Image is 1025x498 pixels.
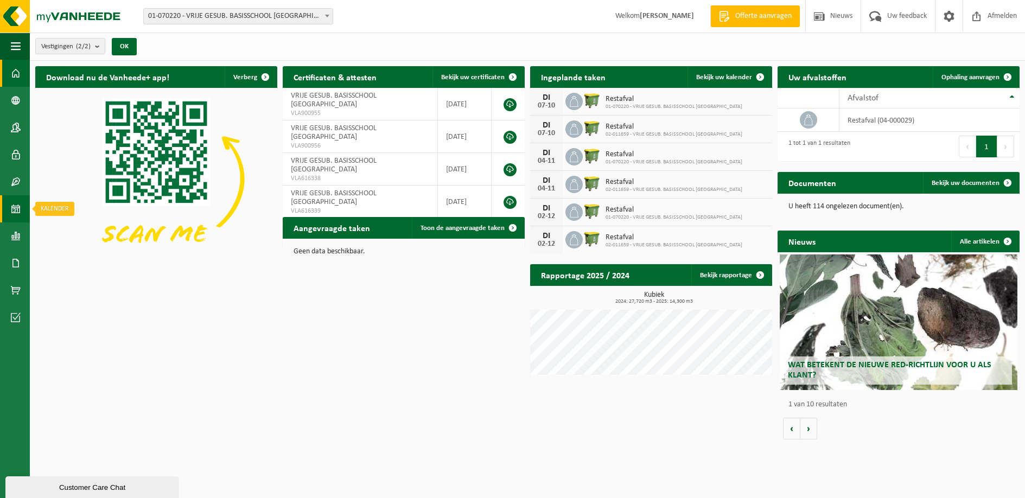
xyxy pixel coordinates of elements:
[606,95,742,104] span: Restafval
[294,248,514,256] p: Geen data beschikbaar.
[291,189,377,206] span: VRIJE GESUB. BASISSCHOOL [GEOGRAPHIC_DATA]
[951,231,1018,252] a: Alle artikelen
[291,92,377,108] span: VRIJE GESUB. BASISSCHOOL [GEOGRAPHIC_DATA]
[5,474,181,498] iframe: chat widget
[291,157,377,174] span: VRIJE GESUB. BASISSCHOOL [GEOGRAPHIC_DATA]
[640,12,694,20] strong: [PERSON_NAME]
[606,187,742,193] span: 02-011659 - VRIJE GESUB. BASISSCHOOL [GEOGRAPHIC_DATA]
[783,418,800,439] button: Vorige
[536,213,557,220] div: 02-12
[997,136,1014,157] button: Next
[536,157,557,165] div: 04-11
[800,418,817,439] button: Volgende
[606,123,742,131] span: Restafval
[788,401,1014,408] p: 1 van 10 resultaten
[35,38,105,54] button: Vestigingen(2/2)
[606,242,742,248] span: 02-011659 - VRIJE GESUB. BASISSCHOOL [GEOGRAPHIC_DATA]
[839,108,1020,132] td: restafval (04-000029)
[536,130,557,137] div: 07-10
[291,109,429,118] span: VLA900955
[536,299,772,304] span: 2024: 27,720 m3 - 2025: 14,300 m3
[225,66,276,88] button: Verberg
[583,91,601,110] img: WB-1100-HPE-GN-50
[441,74,505,81] span: Bekijk uw certificaten
[976,136,997,157] button: 1
[536,291,772,304] h3: Kubiek
[112,38,137,55] button: OK
[530,264,640,285] h2: Rapportage 2025 / 2024
[583,202,601,220] img: WB-1100-HPE-GN-50
[783,135,850,158] div: 1 tot 1 van 1 resultaten
[233,74,257,81] span: Verberg
[536,93,557,102] div: DI
[35,88,277,270] img: Download de VHEPlus App
[606,104,742,110] span: 01-070220 - VRIJE GESUB. BASISSCHOOL [GEOGRAPHIC_DATA]
[606,214,742,221] span: 01-070220 - VRIJE GESUB. BASISSCHOOL [GEOGRAPHIC_DATA]
[959,136,976,157] button: Previous
[583,146,601,165] img: WB-1100-HPE-GN-50
[710,5,800,27] a: Offerte aanvragen
[606,131,742,138] span: 02-011659 - VRIJE GESUB. BASISSCHOOL [GEOGRAPHIC_DATA]
[432,66,524,88] a: Bekijk uw certificaten
[788,361,991,380] span: Wat betekent de nieuwe RED-richtlijn voor u als klant?
[438,186,492,218] td: [DATE]
[144,9,333,24] span: 01-070220 - VRIJE GESUB. BASISSCHOOL MOEN - MOEN
[932,180,999,187] span: Bekijk uw documenten
[536,121,557,130] div: DI
[291,207,429,215] span: VLA616339
[606,206,742,214] span: Restafval
[848,94,878,103] span: Afvalstof
[536,102,557,110] div: 07-10
[76,43,91,50] count: (2/2)
[143,8,333,24] span: 01-070220 - VRIJE GESUB. BASISSCHOOL MOEN - MOEN
[687,66,771,88] a: Bekijk uw kalender
[583,119,601,137] img: WB-1100-HPE-GN-50
[438,88,492,120] td: [DATE]
[291,174,429,183] span: VLA616338
[583,174,601,193] img: WB-1100-HPE-GN-50
[530,66,616,87] h2: Ingeplande taken
[941,74,999,81] span: Ophaling aanvragen
[41,39,91,55] span: Vestigingen
[780,254,1017,390] a: Wat betekent de nieuwe RED-richtlijn voor u als klant?
[788,203,1009,210] p: U heeft 114 ongelezen document(en).
[606,159,742,165] span: 01-070220 - VRIJE GESUB. BASISSCHOOL [GEOGRAPHIC_DATA]
[606,178,742,187] span: Restafval
[536,149,557,157] div: DI
[733,11,794,22] span: Offerte aanvragen
[933,66,1018,88] a: Ophaling aanvragen
[35,66,180,87] h2: Download nu de Vanheede+ app!
[412,217,524,239] a: Toon de aangevraagde taken
[536,204,557,213] div: DI
[283,66,387,87] h2: Certificaten & attesten
[536,185,557,193] div: 04-11
[696,74,752,81] span: Bekijk uw kalender
[438,120,492,153] td: [DATE]
[438,153,492,186] td: [DATE]
[606,233,742,242] span: Restafval
[291,142,429,150] span: VLA900956
[691,264,771,286] a: Bekijk rapportage
[421,225,505,232] span: Toon de aangevraagde taken
[778,172,847,193] h2: Documenten
[283,217,381,238] h2: Aangevraagde taken
[606,150,742,159] span: Restafval
[536,232,557,240] div: DI
[536,176,557,185] div: DI
[778,231,826,252] h2: Nieuws
[291,124,377,141] span: VRIJE GESUB. BASISSCHOOL [GEOGRAPHIC_DATA]
[536,240,557,248] div: 02-12
[778,66,857,87] h2: Uw afvalstoffen
[923,172,1018,194] a: Bekijk uw documenten
[583,229,601,248] img: WB-1100-HPE-GN-50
